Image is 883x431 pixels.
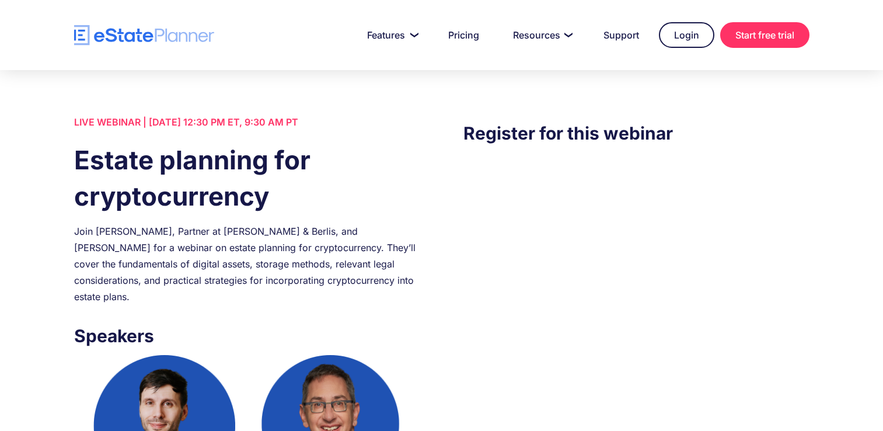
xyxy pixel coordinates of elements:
h1: Estate planning for cryptocurrency [74,142,420,214]
h3: Speakers [74,322,420,349]
iframe: Form 0 [463,170,809,369]
a: home [74,25,214,46]
h3: Register for this webinar [463,120,809,147]
div: Join [PERSON_NAME], Partner at [PERSON_NAME] & Berlis, and [PERSON_NAME] for a webinar on estate ... [74,223,420,305]
a: Pricing [434,23,493,47]
a: Features [353,23,428,47]
a: Support [589,23,653,47]
a: Resources [499,23,584,47]
a: Login [659,22,714,48]
div: LIVE WEBINAR | [DATE] 12:30 PM ET, 9:30 AM PT [74,114,420,130]
a: Start free trial [720,22,809,48]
